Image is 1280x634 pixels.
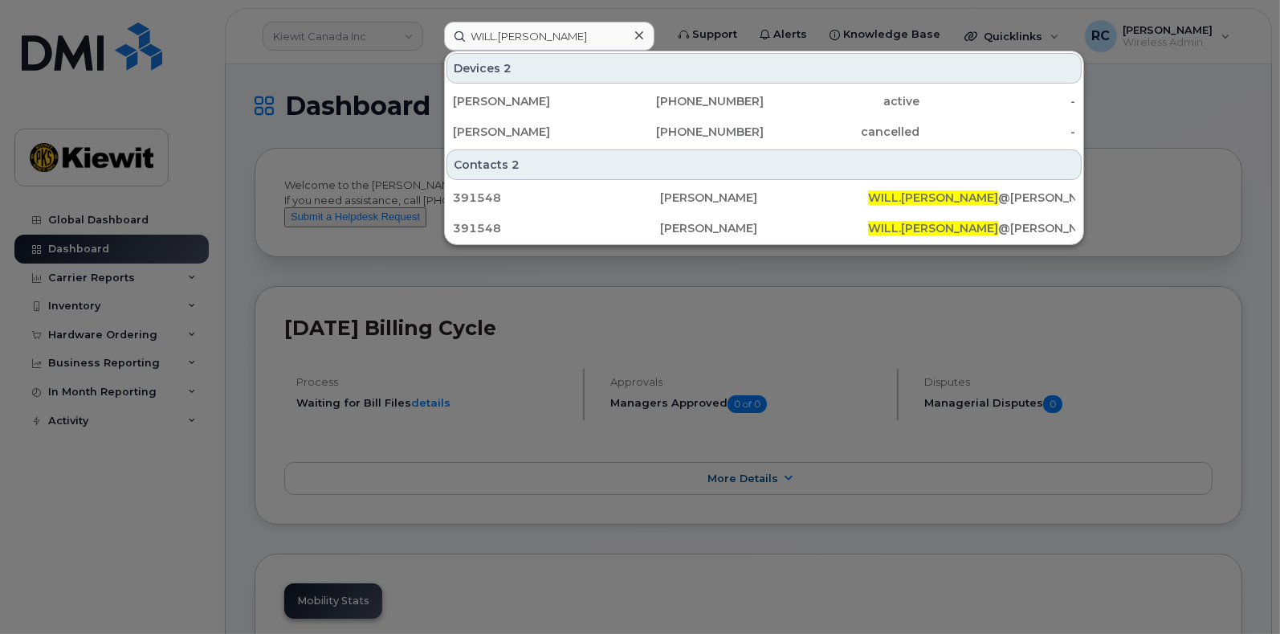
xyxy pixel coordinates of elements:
a: [PERSON_NAME][PHONE_NUMBER]active- [446,87,1082,116]
div: cancelled [764,124,920,140]
iframe: Messenger Launcher [1210,564,1268,622]
div: [PERSON_NAME] [660,190,867,206]
div: [PHONE_NUMBER] [609,124,764,140]
span: WILL.[PERSON_NAME] [868,190,998,205]
div: [PERSON_NAME] [453,124,609,140]
div: [PHONE_NUMBER] [609,93,764,109]
div: [PERSON_NAME] [660,220,867,236]
a: 391548[PERSON_NAME]WILL.[PERSON_NAME]@[PERSON_NAME][DOMAIN_NAME] [446,214,1082,243]
div: Devices [446,53,1082,84]
a: 391548[PERSON_NAME]WILL.[PERSON_NAME]@[PERSON_NAME][DOMAIN_NAME] [446,183,1082,212]
span: 2 [503,60,512,76]
div: [PERSON_NAME] [453,93,609,109]
span: WILL.[PERSON_NAME] [868,221,998,235]
div: 391548 [453,220,660,236]
div: - [919,124,1075,140]
div: @[PERSON_NAME][DOMAIN_NAME] [868,220,1075,236]
div: active [764,93,920,109]
a: [PERSON_NAME][PHONE_NUMBER]cancelled- [446,117,1082,146]
div: @[PERSON_NAME][DOMAIN_NAME] [868,190,1075,206]
div: - [919,93,1075,109]
div: 391548 [453,190,660,206]
span: 2 [512,157,520,173]
div: Contacts [446,149,1082,180]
